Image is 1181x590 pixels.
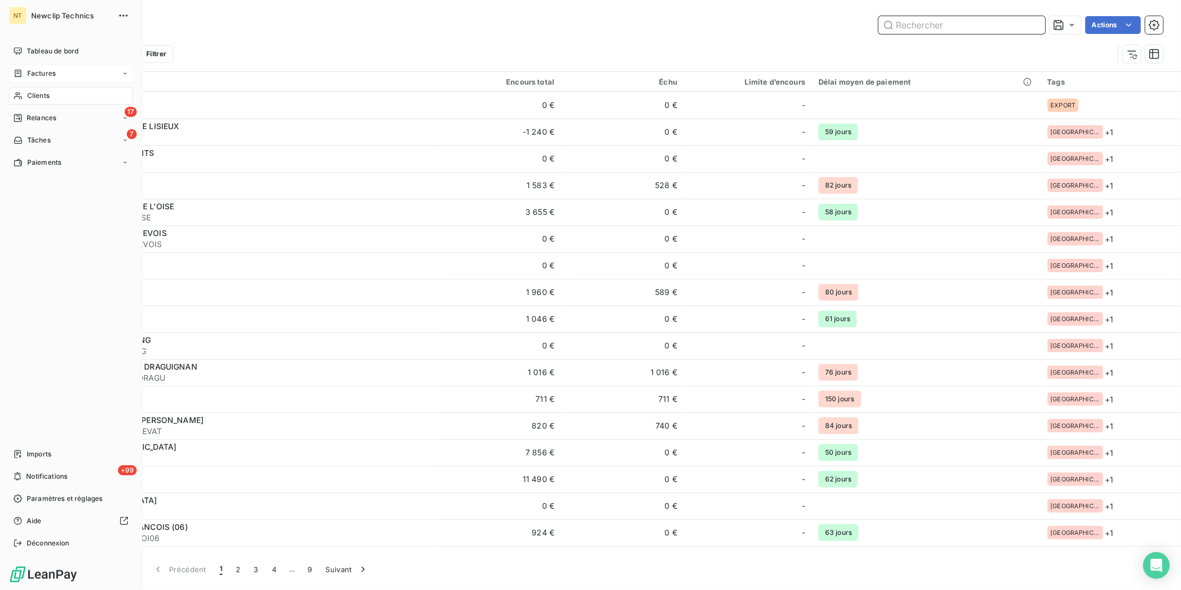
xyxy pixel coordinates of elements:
img: Logo LeanPay [9,566,78,583]
span: [GEOGRAPHIC_DATA] [1051,369,1100,376]
span: - [802,447,805,458]
button: Suivant [319,558,375,581]
span: + 1 [1105,474,1114,485]
span: 84 jours [818,417,859,434]
span: [GEOGRAPHIC_DATA] [1051,422,1100,429]
td: 1 960 € [438,279,561,306]
span: POLYDELISIEUX [77,132,431,143]
td: 924 € [438,519,561,546]
span: - [802,367,805,378]
span: CHROCHEFORT [77,479,431,490]
td: 1 016 € [561,359,684,386]
td: 1 583 € [438,172,561,199]
td: 528 € [561,172,684,199]
td: 0 € [561,306,684,332]
span: [GEOGRAPHIC_DATA] [1051,342,1100,349]
span: 62 jours [818,471,858,488]
span: Clients [27,91,49,101]
span: - [802,287,805,298]
td: 0 € [561,519,684,546]
button: Filtrer [122,45,173,63]
span: [GEOGRAPHIC_DATA] [1051,476,1100,483]
span: CHBLOIS41 [77,265,431,277]
span: - [802,233,805,244]
span: + 1 [1105,447,1114,459]
span: 150 jours [818,391,861,407]
span: Notifications [26,471,67,481]
div: Encours total [445,77,554,86]
button: 9 [301,558,319,581]
span: CHFALAISE [77,319,431,330]
span: 82 jours [818,177,858,194]
span: - [802,500,805,512]
span: RECTAMEDICA [77,105,431,116]
span: CHBUGEYSUD [77,292,431,303]
span: + 1 [1105,287,1114,298]
span: + 1 [1105,313,1114,325]
span: Aide [27,516,42,526]
span: 76 jours [818,364,858,381]
div: Tags [1048,77,1174,86]
span: + 1 [1105,180,1114,191]
span: 17 [125,107,137,117]
span: - [802,126,805,137]
td: 11 490 € [438,466,561,493]
span: - [802,100,805,111]
span: [GEOGRAPHIC_DATA] [1051,155,1100,162]
span: BIOCARAIBE [77,159,431,170]
span: + 1 [1105,500,1114,512]
span: 80 jours [818,284,859,301]
td: 0 € [561,225,684,252]
span: CHCLERMONTOISE [77,212,431,223]
span: 63 jours [818,524,859,541]
button: Actions [1085,16,1141,34]
button: 4 [265,558,283,581]
span: Paramètres et réglages [27,494,102,504]
span: CHSTPALAIS [77,506,431,517]
td: 1 046 € [438,306,561,332]
td: 0 € [561,252,684,279]
span: EXPORT [1051,102,1076,109]
td: 711 € [561,386,684,412]
span: - [802,394,805,405]
div: Délai moyen de paiement [818,77,1034,86]
span: + 1 [1105,206,1114,218]
span: Factures [27,68,56,78]
span: + 1 [1105,260,1114,272]
span: 7 [127,129,137,139]
span: - [802,474,805,485]
div: Limite d’encours [691,77,805,86]
span: [GEOGRAPHIC_DATA] [1051,129,1100,135]
span: Tâches [27,135,51,145]
span: Imports [27,449,51,459]
span: … [283,560,301,578]
td: 711 € [438,386,561,412]
span: [GEOGRAPHIC_DATA] [1051,182,1100,189]
span: CHANNECYGENEVOIS [77,239,431,250]
span: [GEOGRAPHIC_DATA] [1051,235,1100,242]
span: - [802,527,805,538]
span: - [802,180,805,191]
td: 740 € [561,412,684,439]
td: 0 € [561,92,684,119]
span: + 1 [1105,153,1114,165]
button: 1 [213,558,229,581]
td: 7 856 € [438,439,561,466]
td: 0 € [438,493,561,519]
span: CHLADRACENIEDRAGU [77,372,431,383]
td: 3 655 € [438,199,561,225]
span: - [802,206,805,218]
td: 0 € [438,145,561,172]
span: - [802,313,805,324]
td: 1 016 € [438,359,561,386]
button: 3 [247,558,265,581]
span: + 1 [1105,233,1114,245]
span: [GEOGRAPHIC_DATA] [1051,316,1100,322]
span: [GEOGRAPHIC_DATA] [1051,529,1100,536]
span: 50 jours [818,444,858,461]
span: Tableau de bord [27,46,78,56]
span: - [802,153,805,164]
button: Précédent [146,558,213,581]
td: 0 € [438,92,561,119]
span: [GEOGRAPHIC_DATA] [1051,396,1100,402]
